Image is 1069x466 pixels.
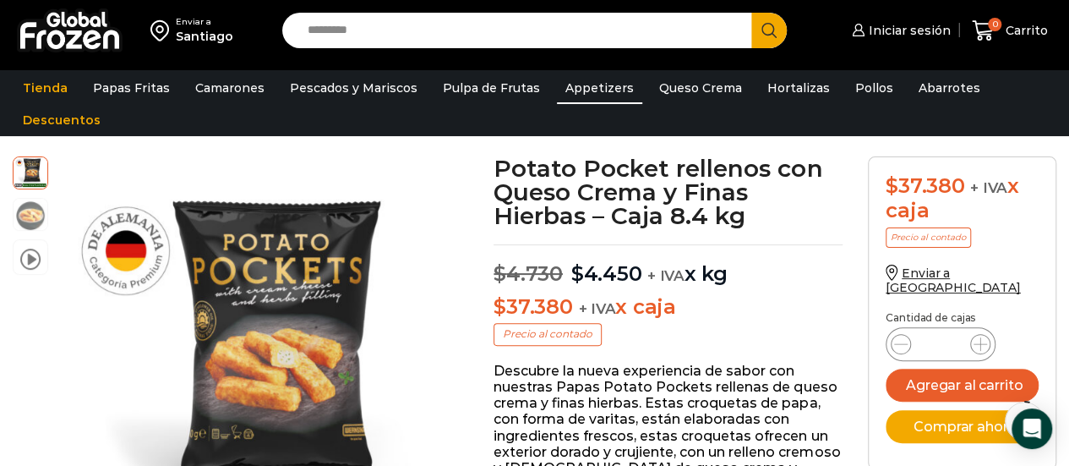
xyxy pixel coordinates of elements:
[864,22,951,39] span: Iniciar sesión
[651,72,750,104] a: Queso Crema
[176,16,233,28] div: Enviar a
[14,72,76,104] a: Tienda
[751,13,787,48] button: Search button
[494,261,506,286] span: $
[968,11,1052,51] a: 0 Carrito
[187,72,273,104] a: Camarones
[924,332,957,356] input: Product quantity
[85,72,178,104] a: Papas Fritas
[14,155,47,189] span: potato-queso-crema
[886,410,1039,443] button: Comprar ahora
[988,18,1001,31] span: 0
[886,369,1039,402] button: Agregar al carrito
[494,294,572,319] bdi: 37.380
[494,156,843,228] h1: Potato Pocket rellenos con Queso Crema y Finas Hierbas – Caja 8.4 kg
[886,266,1021,295] a: Enviar a [GEOGRAPHIC_DATA]
[848,14,951,47] a: Iniciar sesión
[910,72,989,104] a: Abarrotes
[1001,22,1048,39] span: Carrito
[886,173,898,198] span: $
[150,16,176,45] img: address-field-icon.svg
[434,72,548,104] a: Pulpa de Frutas
[886,312,1039,324] p: Cantidad de cajas
[886,174,1039,223] div: x caja
[886,173,964,198] bdi: 37.380
[494,295,843,320] p: x caja
[578,300,615,317] span: + IVA
[1012,408,1052,449] div: Open Intercom Messenger
[494,261,563,286] bdi: 4.730
[647,267,684,284] span: + IVA
[759,72,838,104] a: Hortalizas
[571,261,642,286] bdi: 4.450
[557,72,642,104] a: Appetizers
[176,28,233,45] div: Santiago
[847,72,902,104] a: Pollos
[571,261,584,286] span: $
[494,323,602,345] p: Precio al contado
[494,244,843,287] p: x kg
[886,228,971,248] p: Precio al contado
[281,72,426,104] a: Pescados y Mariscos
[14,199,47,233] span: papas-pockets-1
[14,104,109,136] a: Descuentos
[970,179,1007,196] span: + IVA
[494,294,506,319] span: $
